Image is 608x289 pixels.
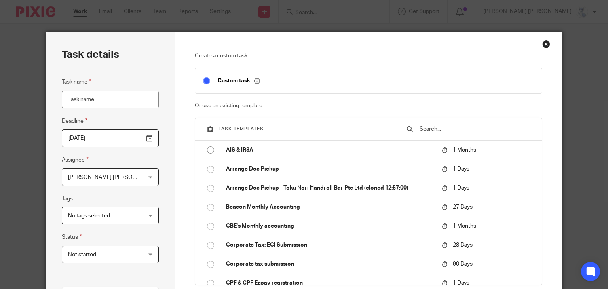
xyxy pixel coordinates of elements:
span: 28 Days [453,242,473,248]
span: Task templates [218,127,264,131]
span: No tags selected [68,213,110,219]
p: Corporate Tax: ECI Submission [226,241,434,249]
span: 90 Days [453,261,473,267]
p: Arrange Doc Pickup - Toku Nori Handroll Bar Pte Ltd (cloned 12:57:00) [226,184,434,192]
p: CPF & CPF Ezpay registration [226,279,434,287]
p: Create a custom task [195,52,542,60]
label: Status [62,232,82,241]
label: Deadline [62,116,87,125]
div: Close this dialog window [542,40,550,48]
label: Assignee [62,155,89,164]
p: Or use an existing template [195,102,542,110]
h2: Task details [62,48,119,61]
span: 1 Days [453,166,469,172]
input: Task name [62,91,159,108]
p: AIS & IR8A [226,146,434,154]
p: Corporate tax submission [226,260,434,268]
input: Search... [419,125,534,133]
span: 1 Months [453,223,476,229]
span: 27 Days [453,204,473,210]
p: CBE's Monthly accounting [226,222,434,230]
span: 1 Days [453,185,469,191]
span: 1 Days [453,280,469,286]
span: Not started [68,252,96,257]
span: [PERSON_NAME] [PERSON_NAME] [68,175,156,180]
input: Pick a date [62,129,159,147]
label: Task name [62,77,91,86]
p: Custom task [218,77,260,84]
span: 1 Months [453,147,476,153]
label: Tags [62,195,73,203]
p: Beacon Monthly Accounting [226,203,434,211]
p: Arrange Doc Pickup [226,165,434,173]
